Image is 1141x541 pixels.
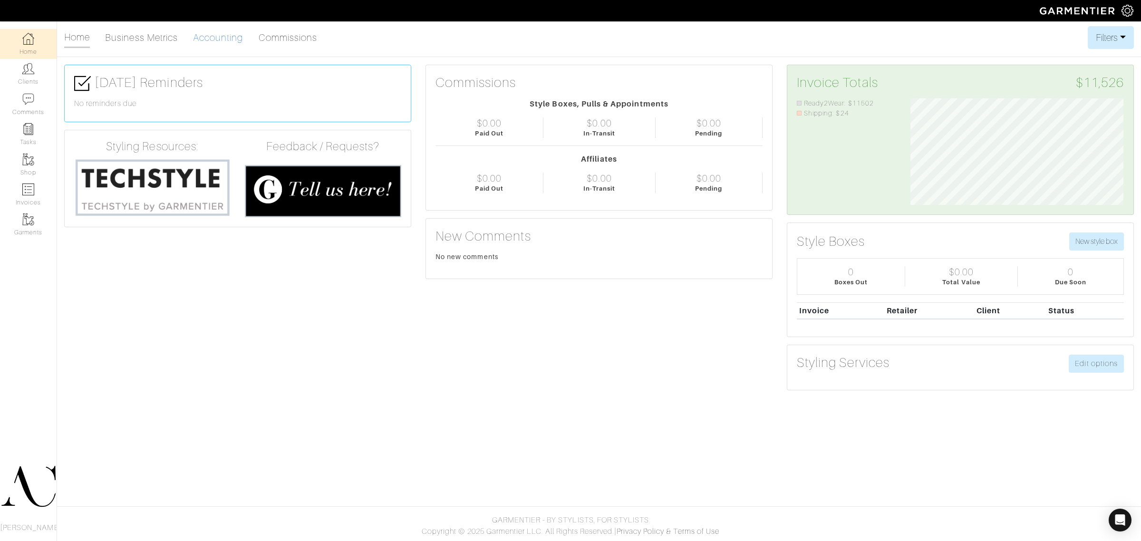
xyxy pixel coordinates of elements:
[74,75,91,92] img: check-box-icon-36a4915ff3ba2bd8f6e4f29bc755bb66becd62c870f447fc0dd1365fcfddab58.png
[74,99,401,108] h6: No reminders due
[1122,5,1133,17] img: gear-icon-white-bd11855cb880d31180b6d7d6211b90ccbf57a29d726f0c71d8c61bd08dd39cc2.png
[435,154,763,165] div: Affiliates
[1035,2,1122,19] img: garmentier-logo-header-white-b43fb05a5012e4ada735d5af1a66efaba907eab6374d6393d1fbf88cb4ef424d.png
[422,527,614,536] span: Copyright © 2025 Garmentier LLC. All Rights Reserved.
[797,302,884,319] th: Invoice
[74,75,401,92] h3: [DATE] Reminders
[1046,302,1124,319] th: Status
[797,98,896,109] li: Ready2Wear: $11502
[245,140,401,154] h4: Feedback / Requests?
[848,266,854,278] div: 0
[1088,26,1134,49] button: Filters
[22,123,34,135] img: reminder-icon-8004d30b9f0a5d33ae49ab947aed9ed385cf756f9e5892f1edd6e32f2345188e.png
[74,157,231,217] img: techstyle-93310999766a10050dc78ceb7f971a75838126fd19372ce40ba20cdf6a89b94b.png
[587,173,611,184] div: $0.00
[884,302,974,319] th: Retailer
[22,184,34,195] img: orders-icon-0abe47150d42831381b5fb84f609e132dff9fe21cb692f30cb5eec754e2cba89.png
[1069,232,1124,251] button: New style box
[696,173,721,184] div: $0.00
[797,75,1124,91] h3: Invoice Totals
[583,129,616,138] div: In-Transit
[617,527,719,536] a: Privacy Policy & Terms of Use
[974,302,1046,319] th: Client
[1055,278,1086,287] div: Due Soon
[435,228,763,244] h3: New Comments
[259,28,318,47] a: Commissions
[435,98,763,110] div: Style Boxes, Pulls & Appointments
[942,278,980,287] div: Total Value
[1076,75,1124,91] span: $11,526
[475,184,503,193] div: Paid Out
[695,184,722,193] div: Pending
[22,63,34,75] img: clients-icon-6bae9207a08558b7cb47a8932f037763ab4055f8c8b6bfacd5dc20c3e0201464.png
[797,233,865,250] h3: Style Boxes
[1068,266,1073,278] div: 0
[1069,355,1124,373] a: Edit options
[477,117,502,129] div: $0.00
[834,278,868,287] div: Boxes Out
[435,75,516,91] h3: Commissions
[193,28,243,47] a: Accounting
[695,129,722,138] div: Pending
[245,165,401,217] img: feedback_requests-3821251ac2bd56c73c230f3229a5b25d6eb027adea667894f41107c140538ee0.png
[477,173,502,184] div: $0.00
[797,108,896,119] li: Shipping: $24
[696,117,721,129] div: $0.00
[22,154,34,165] img: garments-icon-b7da505a4dc4fd61783c78ac3ca0ef83fa9d6f193b1c9dc38574b1d14d53ca28.png
[74,140,231,154] h4: Styling Resources:
[1109,509,1131,531] div: Open Intercom Messenger
[583,184,616,193] div: In-Transit
[475,129,503,138] div: Paid Out
[105,28,178,47] a: Business Metrics
[64,28,90,48] a: Home
[22,213,34,225] img: garments-icon-b7da505a4dc4fd61783c78ac3ca0ef83fa9d6f193b1c9dc38574b1d14d53ca28.png
[587,117,611,129] div: $0.00
[797,355,890,371] h3: Styling Services
[22,93,34,105] img: comment-icon-a0a6a9ef722e966f86d9cbdc48e553b5cf19dbc54f86b18d962a5391bc8f6eb6.png
[435,252,763,261] div: No new comments
[949,266,974,278] div: $0.00
[22,33,34,45] img: dashboard-icon-dbcd8f5a0b271acd01030246c82b418ddd0df26cd7fceb0bd07c9910d44c42f6.png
